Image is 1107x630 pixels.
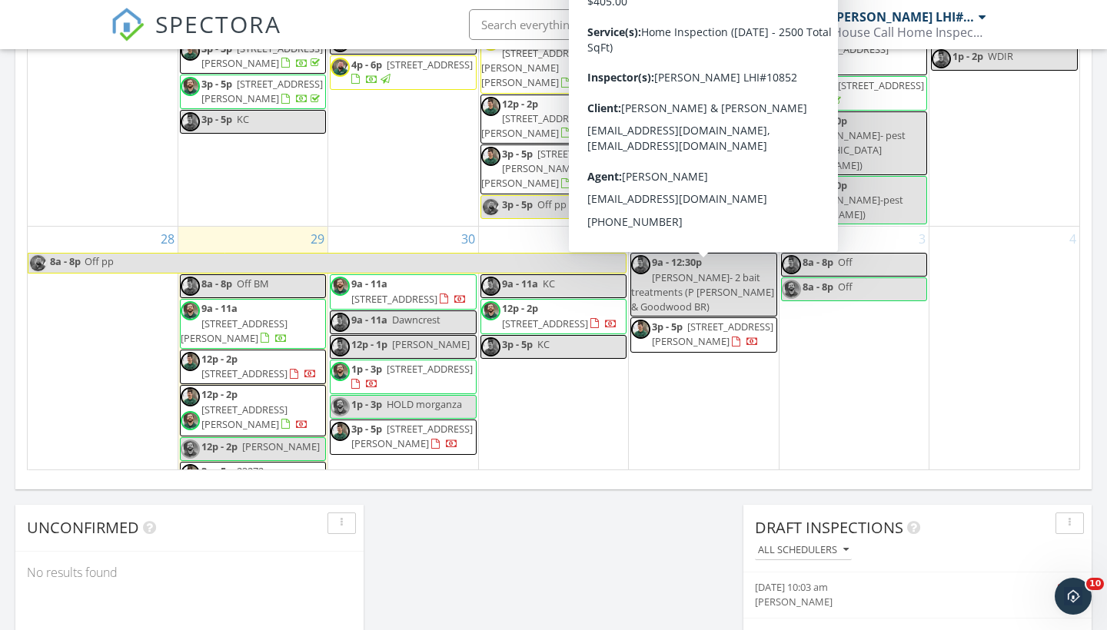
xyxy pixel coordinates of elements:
[201,352,317,380] a: 12p - 2p [STREET_ADDRESS]
[502,197,533,211] span: 3p - 5p
[480,29,627,94] a: 12p - 2p [STREET_ADDRESS][PERSON_NAME][PERSON_NAME]
[331,337,350,356] img: img_5569.jpg
[181,77,200,96] img: img_5568.jpg
[181,411,200,430] img: img_5568.jpg
[331,422,350,441] img: img_5569.jpg
[502,147,533,161] span: 3p - 5p
[916,227,929,251] a: Go to October 3, 2025
[755,517,903,538] span: Draft Inspections
[652,255,702,269] span: 9a - 12:30p
[833,9,975,25] div: [PERSON_NAME] LHI#10852
[631,68,650,87] img: img_5569.jpg
[111,8,145,41] img: The Best Home Inspection Software - Spectora
[838,255,853,269] span: Off
[615,227,628,251] a: Go to October 1, 2025
[988,49,1013,63] span: WDIR
[181,464,298,507] span: 23272 [GEOGRAPHIC_DATA][PERSON_NAME]
[782,114,801,133] img: img_5569.jpg
[782,255,801,274] img: img_5569.jpg
[631,104,650,123] img: img_5569.jpg
[180,462,326,512] a: 3p - 5p 23272 [GEOGRAPHIC_DATA][PERSON_NAME]
[481,277,500,296] img: img_5569.jpg
[1086,578,1104,590] span: 10
[201,403,288,431] span: [STREET_ADDRESS][PERSON_NAME]
[351,362,382,376] span: 1p - 3p
[331,313,350,332] img: img_5569.jpg
[803,42,889,56] span: [STREET_ADDRESS]
[687,199,765,213] span: [PERSON_NAME]
[755,580,1026,609] a: [DATE] 10:03 am [PERSON_NAME]
[27,517,139,538] span: Unconfirmed
[543,277,555,290] span: KC
[458,227,478,251] a: Go to September 30, 2025
[652,128,773,157] a: 3p - 5p [STREET_ADDRESS][PERSON_NAME]
[351,58,382,71] span: 4p - 6p
[201,41,323,70] a: 3p - 5p [STREET_ADDRESS][PERSON_NAME]
[782,280,801,299] img: img_5568.jpg
[537,197,567,211] span: Off pp
[1066,227,1079,251] a: Go to October 4, 2025
[158,227,178,251] a: Go to September 28, 2025
[687,164,773,177] span: [STREET_ADDRESS]
[481,97,500,116] img: img_5569.jpg
[630,161,776,196] a: 4p - 6p [STREET_ADDRESS]
[392,313,440,327] span: Dawncrest
[502,301,617,330] a: 12p - 2p [STREET_ADDRESS]
[502,97,538,111] span: 12p - 2p
[803,280,833,293] span: 8a - 8p
[652,68,773,96] a: 1p - 3p [STREET_ADDRESS]
[631,128,650,148] img: img_5568.jpg
[237,277,269,290] span: Off BM
[351,277,467,305] a: 9a - 11a [STREET_ADDRESS]
[481,147,500,166] img: img_5569.jpg
[307,227,327,251] a: Go to September 29, 2025
[630,126,776,161] a: 3p - 5p [STREET_ADDRESS][PERSON_NAME]
[331,362,350,381] img: img_5568.jpg
[351,422,473,450] span: [STREET_ADDRESS][PERSON_NAME]
[652,104,683,118] span: 1p - 3p
[181,464,298,507] a: 3p - 5p 23272 [GEOGRAPHIC_DATA][PERSON_NAME]
[781,25,927,75] a: 12p - 2p [STREET_ADDRESS]
[755,595,1026,609] div: [PERSON_NAME]
[502,277,538,290] span: 9a - 11a
[537,337,550,351] span: KC
[652,320,773,348] span: [STREET_ADDRESS][PERSON_NAME]
[351,422,382,436] span: 3p - 5p
[201,77,323,105] span: [STREET_ADDRESS][PERSON_NAME]
[481,301,500,320] img: img_5568.jpg
[652,320,773,348] a: 3p - 5p [STREET_ADDRESS][PERSON_NAME]
[387,362,473,376] span: [STREET_ADDRESS]
[330,419,476,454] a: 3p - 5p [STREET_ADDRESS][PERSON_NAME]
[652,199,683,213] span: 4p - 6p
[201,41,323,70] span: [STREET_ADDRESS][PERSON_NAME]
[782,178,801,197] img: img_5568.jpg
[481,31,603,90] a: 12p - 2p [STREET_ADDRESS][PERSON_NAME][PERSON_NAME]
[180,350,326,384] a: 12p - 2p [STREET_ADDRESS]
[838,280,853,293] span: Off
[803,255,833,269] span: 8a - 8p
[803,78,833,92] span: 1p - 3p
[652,68,683,81] span: 1p - 3p
[180,75,326,109] a: 3p - 5p [STREET_ADDRESS][PERSON_NAME]
[351,58,473,86] a: 4p - 6p [STREET_ADDRESS]
[631,199,650,218] img: img_5569.jpg
[178,227,327,549] td: Go to September 29, 2025
[330,274,476,309] a: 9a - 11a [STREET_ADDRESS]
[652,320,683,333] span: 3p - 5p
[833,25,986,40] div: House Call Home Inspection
[631,270,774,313] span: [PERSON_NAME]- 2 bait treatments (P [PERSON_NAME] & Goodwood BR)
[387,397,462,411] span: HOLD morganza
[201,366,288,380] span: [STREET_ADDRESS]
[481,147,623,190] a: 3p - 5p [STREET_ADDRESS][PERSON_NAME][PERSON_NAME]
[201,277,232,290] span: 8a - 8p
[782,78,801,98] img: img_5568.jpg
[201,439,238,453] span: 12p - 2p
[351,313,387,327] span: 9a - 11a
[242,439,320,453] span: [PERSON_NAME]
[803,178,847,192] span: 4p - 4:30p
[330,55,476,90] a: 4p - 6p [STREET_ADDRESS]
[201,77,232,91] span: 3p - 5p
[755,540,852,561] button: All schedulers
[181,387,200,406] img: img_5569.jpg
[1055,578,1092,615] iframe: Intercom live chat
